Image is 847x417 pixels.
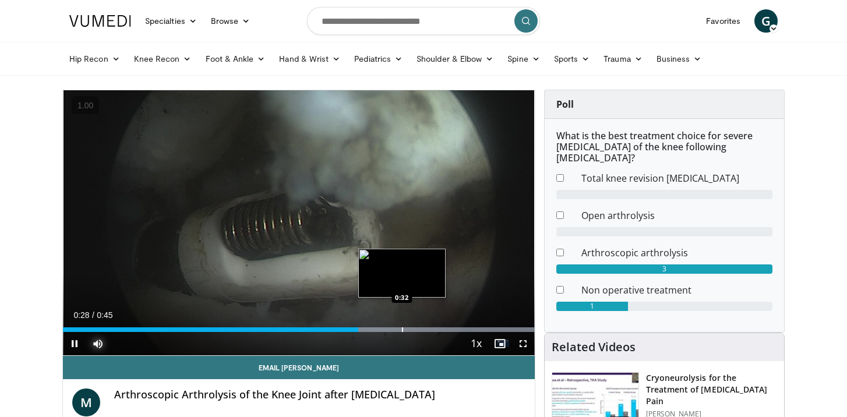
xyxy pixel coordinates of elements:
[410,47,500,70] a: Shoulder & Elbow
[573,171,781,185] dd: Total knee revision [MEDICAL_DATA]
[650,47,709,70] a: Business
[63,356,535,379] a: Email [PERSON_NAME]
[63,90,535,356] video-js: Video Player
[488,332,511,355] button: Enable picture-in-picture mode
[199,47,273,70] a: Foot & Ankle
[63,332,86,355] button: Pause
[573,208,781,222] dd: Open arthrolysis
[556,264,772,274] div: 3
[114,388,525,401] h4: Arthroscopic Arthrolysis of the Knee Joint after [MEDICAL_DATA]
[500,47,546,70] a: Spine
[511,332,535,355] button: Fullscreen
[573,246,781,260] dd: Arthroscopic arthrolysis
[646,372,777,407] h3: Cryoneurolysis for the Treatment of [MEDICAL_DATA] Pain
[72,388,100,416] a: M
[358,249,446,298] img: image.jpeg
[556,302,629,311] div: 1
[556,98,574,111] strong: Poll
[547,47,597,70] a: Sports
[754,9,778,33] a: G
[63,327,535,332] div: Progress Bar
[556,130,772,164] h6: What is the best treatment choice for severe [MEDICAL_DATA] of the knee following [MEDICAL_DATA]?
[465,332,488,355] button: Playback Rate
[127,47,199,70] a: Knee Recon
[552,340,636,354] h4: Related Videos
[597,47,650,70] a: Trauma
[347,47,410,70] a: Pediatrics
[69,15,131,27] img: VuMedi Logo
[97,310,112,320] span: 0:45
[86,332,110,355] button: Mute
[699,9,747,33] a: Favorites
[62,47,127,70] a: Hip Recon
[73,310,89,320] span: 0:28
[204,9,257,33] a: Browse
[92,310,94,320] span: /
[272,47,347,70] a: Hand & Wrist
[138,9,204,33] a: Specialties
[307,7,540,35] input: Search topics, interventions
[573,283,781,297] dd: Non operative treatment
